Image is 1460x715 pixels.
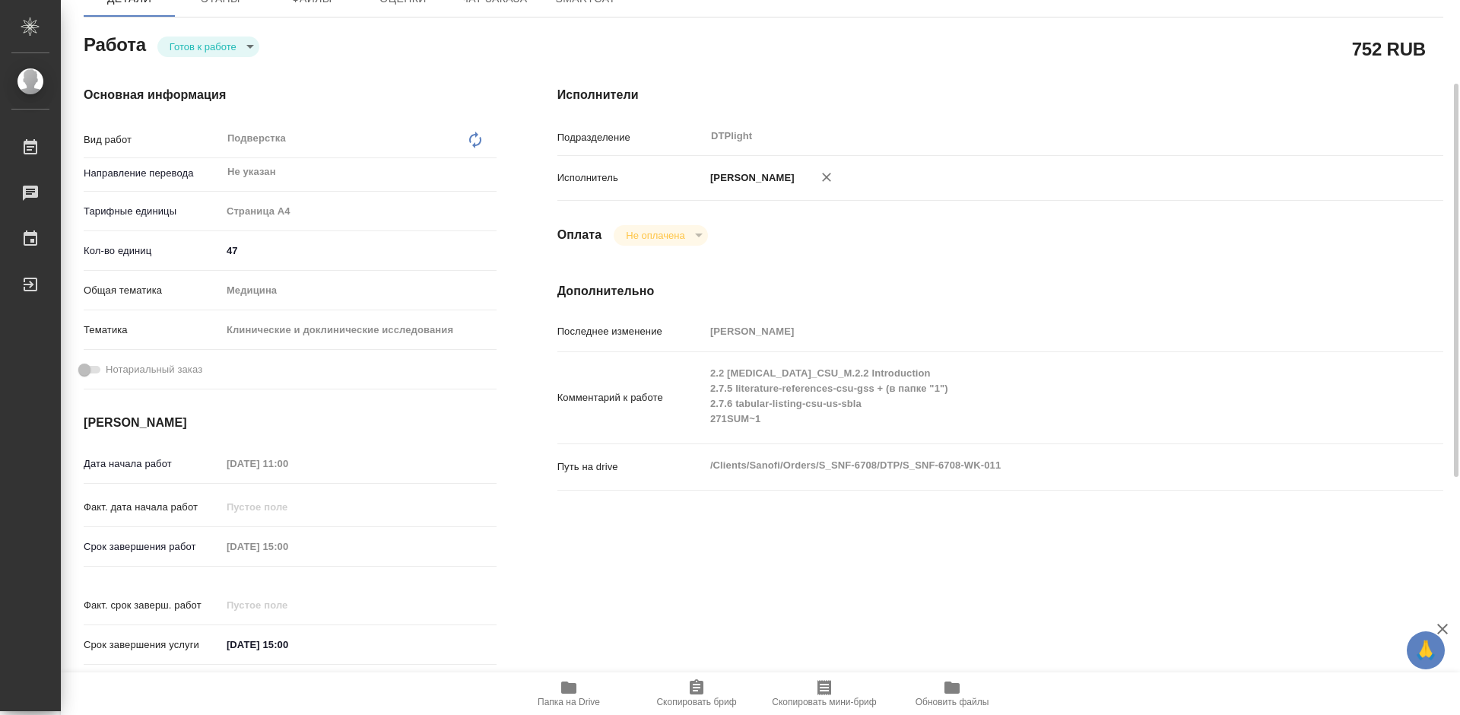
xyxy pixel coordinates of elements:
p: Кол-во единиц [84,243,221,259]
button: 🙏 [1407,631,1445,669]
input: Пустое поле [221,594,354,616]
p: Срок завершения услуги [84,637,221,653]
div: Страница А4 [221,199,497,224]
h4: Дополнительно [557,282,1443,300]
button: Папка на Drive [505,672,633,715]
div: Готов к работе [614,225,707,246]
p: Комментарий к работе [557,390,705,405]
h2: Работа [84,30,146,57]
p: Факт. срок заверш. работ [84,598,221,613]
p: Направление перевода [84,166,221,181]
p: Общая тематика [84,283,221,298]
button: Удалить исполнителя [810,160,843,194]
button: Готов к работе [165,40,241,53]
h4: Оплата [557,226,602,244]
span: Папка на Drive [538,697,600,707]
p: Тематика [84,323,221,338]
p: Вид работ [84,132,221,148]
input: Пустое поле [705,320,1370,342]
span: Обновить файлы [916,697,989,707]
div: Клинические и доклинические исследования [221,317,497,343]
p: Путь на drive [557,459,705,475]
input: Пустое поле [221,535,354,558]
input: ✎ Введи что-нибудь [221,240,497,262]
span: Нотариальный заказ [106,362,202,377]
p: Подразделение [557,130,705,145]
p: Дата начала работ [84,456,221,472]
h2: 752 RUB [1352,36,1426,62]
input: ✎ Введи что-нибудь [221,634,354,656]
p: Последнее изменение [557,324,705,339]
div: Готов к работе [157,37,259,57]
textarea: /Clients/Sanofi/Orders/S_SNF-6708/DTP/S_SNF-6708-WK-011 [705,453,1370,478]
p: [PERSON_NAME] [705,170,795,186]
span: Скопировать мини-бриф [772,697,876,707]
button: Обновить файлы [888,672,1016,715]
span: Скопировать бриф [656,697,736,707]
button: Скопировать мини-бриф [760,672,888,715]
p: Срок завершения работ [84,539,221,555]
p: Тарифные единицы [84,204,221,219]
input: Пустое поле [221,453,354,475]
div: Медицина [221,278,497,303]
span: 🙏 [1413,634,1439,666]
p: Исполнитель [557,170,705,186]
h4: Исполнители [557,86,1443,104]
h4: [PERSON_NAME] [84,414,497,432]
button: Скопировать бриф [633,672,760,715]
button: Не оплачена [621,229,689,242]
h4: Основная информация [84,86,497,104]
input: Пустое поле [221,496,354,518]
textarea: 2.2 [MEDICAL_DATA]_CSU_M.2.2 Introduction 2.7.5 literature-references-csu-gss + (в папке "1") 2.7... [705,361,1370,432]
p: Факт. дата начала работ [84,500,221,515]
